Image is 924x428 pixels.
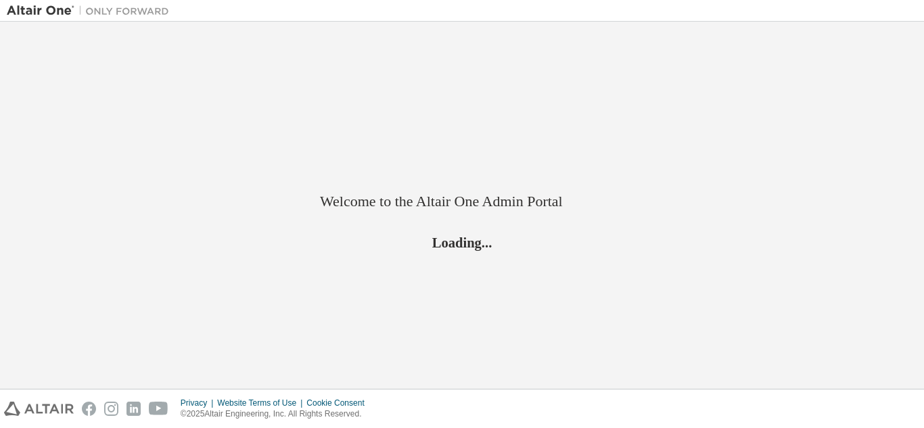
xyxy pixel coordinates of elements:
div: Website Terms of Use [217,398,306,408]
p: © 2025 Altair Engineering, Inc. All Rights Reserved. [181,408,373,420]
img: instagram.svg [104,402,118,416]
img: facebook.svg [82,402,96,416]
img: youtube.svg [149,402,168,416]
div: Privacy [181,398,217,408]
h2: Loading... [320,233,604,251]
img: linkedin.svg [126,402,141,416]
img: Altair One [7,4,176,18]
h2: Welcome to the Altair One Admin Portal [320,192,604,211]
div: Cookie Consent [306,398,372,408]
img: altair_logo.svg [4,402,74,416]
